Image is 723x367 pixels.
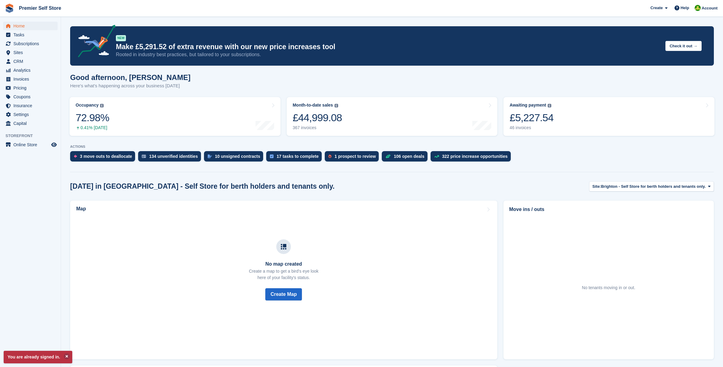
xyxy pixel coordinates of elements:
img: price_increase_opportunities-93ffe204e8149a01c8c9dc8f82e8f89637d9d84a8eef4429ea346261dce0b2c0.svg [434,155,439,158]
p: Here's what's happening across your business [DATE] [70,82,191,89]
div: 134 unverified identities [149,154,198,159]
img: verify_identity-adf6edd0f0f0b5bbfe63781bf79b02c33cf7c696d77639b501bdc392416b5a36.svg [142,154,146,158]
div: NEW [116,35,126,41]
h2: [DATE] in [GEOGRAPHIC_DATA] - Self Store for berth holders and tenants only. [70,182,335,191]
div: £44,999.08 [293,111,342,124]
a: menu [3,39,58,48]
span: Subscriptions [13,39,50,48]
img: Millie Walcroft [695,5,701,11]
div: £5,227.54 [510,111,553,124]
span: Site: [592,183,601,190]
h1: Good afternoon, [PERSON_NAME] [70,73,191,82]
span: Analytics [13,66,50,74]
button: Site: Brighton - Self Store for berth holders and tenants only. [589,181,714,191]
div: 3 move outs to deallocate [80,154,132,159]
span: CRM [13,57,50,66]
div: Awaiting payment [510,103,546,108]
h2: Move ins / outs [509,206,708,213]
a: Awaiting payment £5,227.54 46 invoices [503,97,714,136]
img: stora-icon-8386f47178a22dfd0bd8f6a31ec36ba5ce8667c1dd55bd0f319d3a0aa187defe.svg [5,4,14,13]
a: menu [3,22,58,30]
span: Create [650,5,663,11]
button: Create Map [265,288,302,300]
a: menu [3,57,58,66]
a: menu [3,101,58,110]
div: 17 tasks to complete [277,154,319,159]
img: icon-info-grey-7440780725fd019a000dd9b08b2336e03edf1995a4989e88bcd33f0948082b44.svg [548,104,551,107]
a: 3 move outs to deallocate [70,151,138,165]
a: 134 unverified identities [138,151,204,165]
div: Occupancy [76,103,98,108]
span: Help [681,5,689,11]
div: 1 prospect to review [335,154,376,159]
a: 17 tasks to complete [266,151,325,165]
span: Tasks [13,31,50,39]
a: menu [3,75,58,83]
a: 322 price increase opportunities [431,151,514,165]
a: 1 prospect to review [325,151,382,165]
span: Pricing [13,84,50,92]
a: menu [3,119,58,128]
button: Check it out → [665,41,702,51]
img: contract_signature_icon-13c848040528278c33f63329250d36e43548de30e8caae1d1a13099fd9432cc5.svg [208,154,212,158]
a: menu [3,110,58,119]
a: Preview store [50,141,58,148]
span: Account [702,5,718,11]
a: menu [3,93,58,101]
span: Capital [13,119,50,128]
span: Home [13,22,50,30]
div: 72.98% [76,111,109,124]
p: Rooted in industry best practices, but tailored to your subscriptions. [116,51,660,58]
div: 0.41% [DATE] [76,125,109,130]
div: 46 invoices [510,125,553,130]
h3: No map created [249,261,318,267]
p: Create a map to get a bird's eye look here of your facility's status. [249,268,318,281]
img: move_outs_to_deallocate_icon-f764333ba52eb49d3ac5e1228854f67142a1ed5810a6f6cc68b1a99e826820c5.svg [74,154,77,158]
span: Coupons [13,93,50,101]
h2: Map [76,206,86,212]
span: Insurance [13,101,50,110]
a: Month-to-date sales £44,999.08 367 invoices [287,97,498,136]
p: Make £5,291.52 of extra revenue with our new price increases tool [116,42,660,51]
div: 322 price increase opportunities [442,154,508,159]
a: menu [3,48,58,57]
a: 106 open deals [382,151,430,165]
span: Storefront [5,133,61,139]
a: 10 unsigned contracts [204,151,267,165]
span: Invoices [13,75,50,83]
img: deal-1b604bf984904fb50ccaf53a9ad4b4a5d6e5aea283cecdc64d6e3604feb123c2.svg [385,154,391,158]
img: map-icn-33ee37083ee616e46c38cad1a60f524a97daa1e2b2c8c0bc3eb3415660979fc1.svg [281,244,286,249]
div: 10 unsigned contracts [215,154,260,159]
img: icon-info-grey-7440780725fd019a000dd9b08b2336e03edf1995a4989e88bcd33f0948082b44.svg [335,104,338,107]
span: Brighton - Self Store for berth holders and tenants only. [601,183,706,190]
a: Premier Self Store [16,3,64,13]
div: Month-to-date sales [293,103,333,108]
p: ACTIONS [70,145,714,149]
a: Occupancy 72.98% 0.41% [DATE] [70,97,281,136]
div: No tenants moving in or out. [582,285,635,291]
img: prospect-51fa495bee0391a8d652442698ab0144808aea92771e9ea1ae160a38d050c398.svg [328,154,331,158]
div: 367 invoices [293,125,342,130]
a: menu [3,84,58,92]
a: Map No map created Create a map to get a bird's eye lookhere of your facility's status. Create Map [70,201,497,359]
p: You are already signed in. [4,351,72,363]
a: menu [3,140,58,149]
img: task-75834270c22a3079a89374b754ae025e5fb1db73e45f91037f5363f120a921f8.svg [270,154,274,158]
img: price-adjustments-announcement-icon-8257ccfd72463d97f412b2fc003d46551f7dbcb40ab6d574587a9cd5c0d94... [73,25,116,60]
span: Settings [13,110,50,119]
span: Online Store [13,140,50,149]
div: 106 open deals [394,154,424,159]
a: menu [3,66,58,74]
img: icon-info-grey-7440780725fd019a000dd9b08b2336e03edf1995a4989e88bcd33f0948082b44.svg [100,104,104,107]
a: menu [3,31,58,39]
span: Sites [13,48,50,57]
